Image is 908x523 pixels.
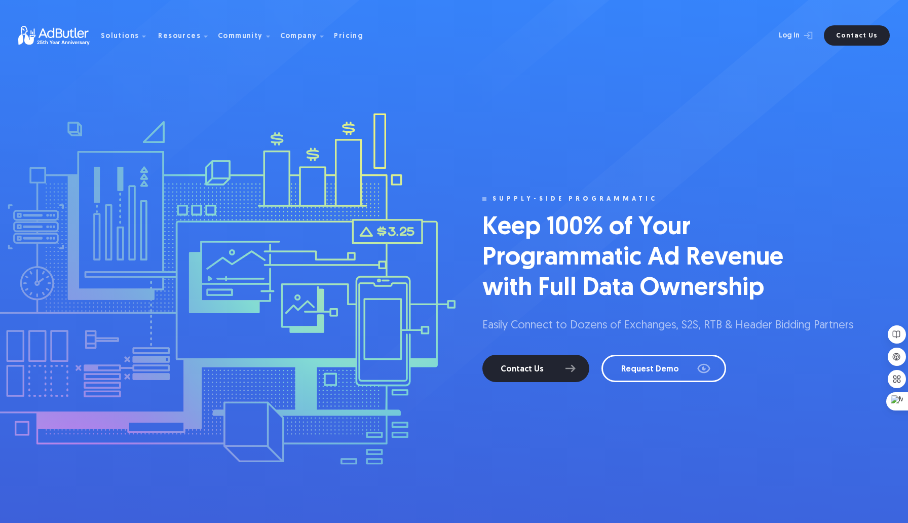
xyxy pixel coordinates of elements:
div: Supply-side programmatic [493,196,658,203]
a: Pricing [334,31,371,40]
h1: Keep 100% of Your Programmatic Ad Revenue with Full Data Ownership [482,213,786,304]
a: Contact Us [482,355,589,382]
div: Solutions [101,33,139,40]
a: Log In [752,25,818,46]
div: Resources [158,33,201,40]
a: Request Demo [601,355,726,382]
p: Easily Connect to Dozens of Exchanges, S2S, RTB & Header Bidding Partners [482,318,853,334]
a: Contact Us [824,25,890,46]
div: Community [218,33,263,40]
div: Company [280,33,317,40]
div: Pricing [334,33,363,40]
